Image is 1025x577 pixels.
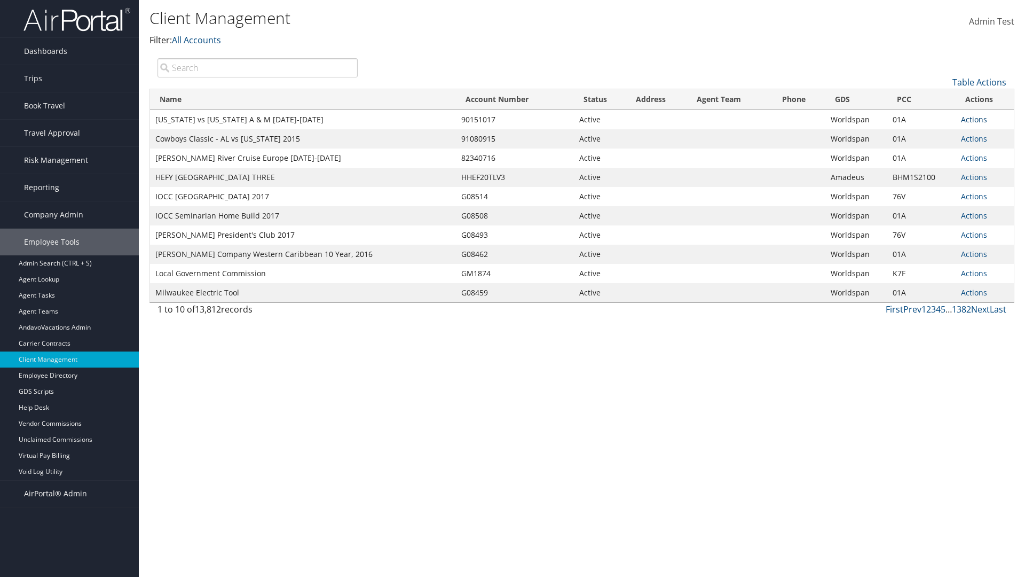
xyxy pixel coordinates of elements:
span: Dashboards [24,38,67,65]
td: Active [574,149,627,168]
td: 01A [887,110,956,129]
a: Actions [961,210,987,221]
td: 01A [887,283,956,302]
a: Actions [961,287,987,298]
td: Amadeus [825,168,887,187]
td: BHM1S2100 [887,168,956,187]
th: PCC [887,89,956,110]
td: Milwaukee Electric Tool [150,283,456,302]
th: Name: activate to sort column descending [150,89,456,110]
span: Admin Test [969,15,1014,27]
td: G08462 [456,245,574,264]
span: Travel Approval [24,120,80,146]
td: HEFY [GEOGRAPHIC_DATA] THREE [150,168,456,187]
td: G08508 [456,206,574,225]
td: 91080915 [456,129,574,149]
td: Active [574,187,627,206]
td: Active [574,225,627,245]
td: Active [574,168,627,187]
a: 1382 [952,303,971,315]
th: Phone [772,89,825,110]
td: [PERSON_NAME] Company Western Caribbean 10 Year, 2016 [150,245,456,264]
th: Status: activate to sort column ascending [574,89,627,110]
td: Active [574,206,627,225]
td: Worldspan [825,225,887,245]
td: [PERSON_NAME] President's Club 2017 [150,225,456,245]
td: Worldspan [825,129,887,149]
a: Actions [961,153,987,163]
input: Search [157,58,358,77]
p: Filter: [149,34,726,48]
td: G08459 [456,283,574,302]
td: Active [574,283,627,302]
td: [PERSON_NAME] River Cruise Europe [DATE]-[DATE] [150,149,456,168]
a: Prev [903,303,921,315]
th: GDS [825,89,887,110]
td: 90151017 [456,110,574,129]
a: Admin Test [969,5,1014,38]
td: Active [574,110,627,129]
th: Agent Team [687,89,772,110]
th: Address [626,89,687,110]
td: 76V [887,225,956,245]
td: 01A [887,245,956,264]
td: Worldspan [825,206,887,225]
td: GM1874 [456,264,574,283]
td: HHEF20TLV3 [456,168,574,187]
a: Last [990,303,1006,315]
a: Actions [961,172,987,182]
td: Cowboys Classic - AL vs [US_STATE] 2015 [150,129,456,149]
span: Reporting [24,174,59,201]
td: Worldspan [825,283,887,302]
a: Actions [961,191,987,201]
td: IOCC Seminarian Home Build 2017 [150,206,456,225]
td: Active [574,129,627,149]
td: G08514 [456,187,574,206]
span: Risk Management [24,147,88,174]
td: Local Government Commission [150,264,456,283]
h1: Client Management [149,7,726,29]
a: Actions [961,114,987,124]
td: K7F [887,264,956,283]
a: Actions [961,134,987,144]
a: Actions [961,230,987,240]
a: 5 [941,303,945,315]
div: 1 to 10 of records [157,303,358,321]
td: G08493 [456,225,574,245]
a: Table Actions [952,76,1006,88]
td: [US_STATE] vs [US_STATE] A & M [DATE]-[DATE] [150,110,456,129]
span: 13,812 [195,303,221,315]
td: Worldspan [825,264,887,283]
td: Worldspan [825,187,887,206]
th: Actions [956,89,1014,110]
a: Actions [961,268,987,278]
span: AirPortal® Admin [24,480,87,507]
td: 82340716 [456,149,574,168]
a: 1 [921,303,926,315]
td: Active [574,245,627,264]
td: 01A [887,149,956,168]
a: Next [971,303,990,315]
th: Account Number: activate to sort column ascending [456,89,574,110]
span: Employee Tools [24,229,80,255]
span: Company Admin [24,201,83,228]
img: airportal-logo.png [23,7,130,32]
a: 4 [936,303,941,315]
a: 3 [931,303,936,315]
td: IOCC [GEOGRAPHIC_DATA] 2017 [150,187,456,206]
td: 76V [887,187,956,206]
a: All Accounts [172,34,221,46]
a: 2 [926,303,931,315]
td: Worldspan [825,110,887,129]
td: Worldspan [825,149,887,168]
td: 01A [887,129,956,149]
td: Worldspan [825,245,887,264]
a: First [886,303,903,315]
span: Trips [24,65,42,92]
span: … [945,303,952,315]
a: Actions [961,249,987,259]
td: Active [574,264,627,283]
td: 01A [887,206,956,225]
span: Book Travel [24,92,65,119]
